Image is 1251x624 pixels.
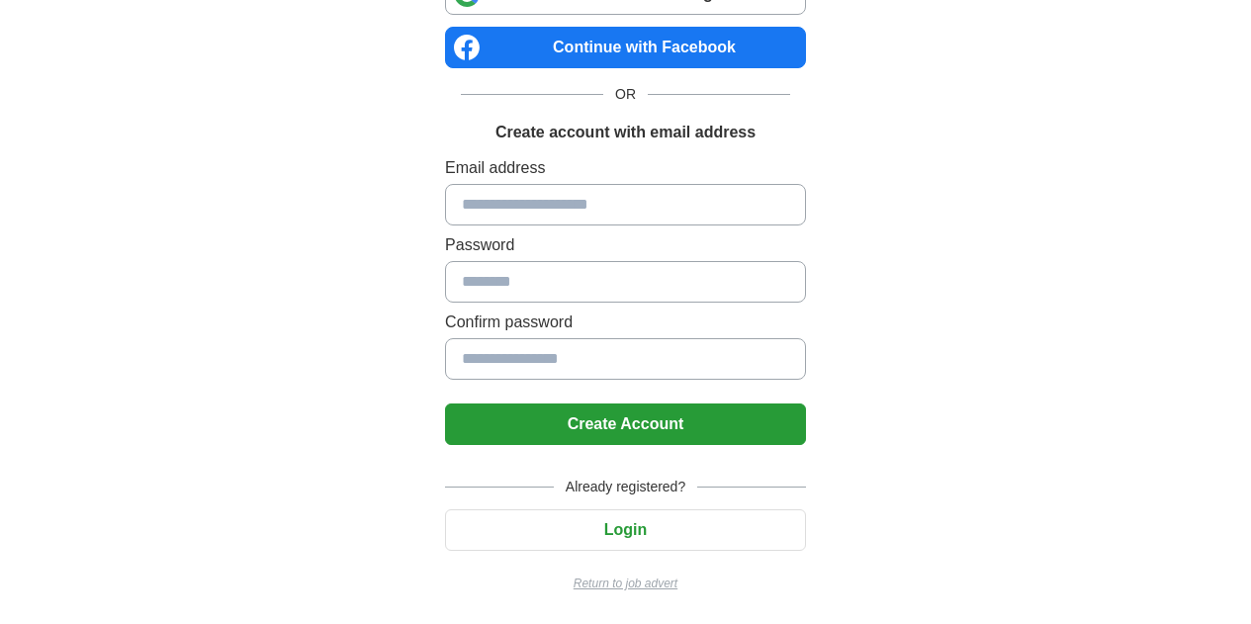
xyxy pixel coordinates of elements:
[554,477,697,497] span: Already registered?
[445,521,806,538] a: Login
[445,233,806,257] label: Password
[445,27,806,68] a: Continue with Facebook
[445,403,806,445] button: Create Account
[445,156,806,180] label: Email address
[495,121,756,144] h1: Create account with email address
[445,575,806,592] a: Return to job advert
[445,311,806,334] label: Confirm password
[445,509,806,551] button: Login
[603,84,648,105] span: OR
